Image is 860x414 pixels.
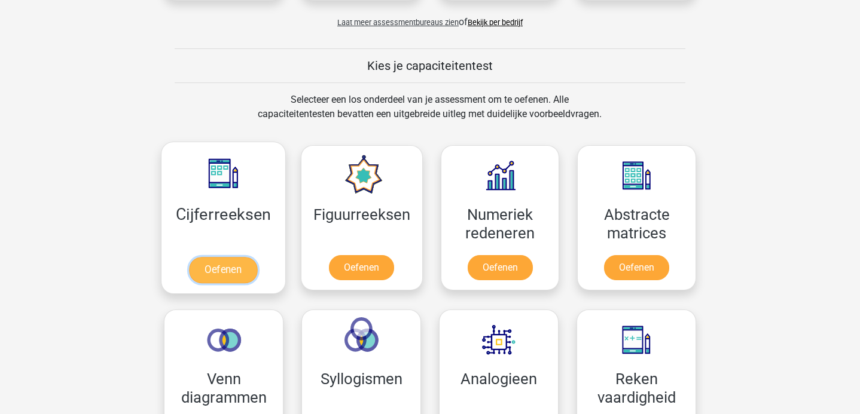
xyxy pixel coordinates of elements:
[246,93,613,136] div: Selecteer een los onderdeel van je assessment om te oefenen. Alle capaciteitentesten bevatten een...
[604,255,669,280] a: Oefenen
[337,18,459,27] span: Laat meer assessmentbureaus zien
[329,255,394,280] a: Oefenen
[468,255,533,280] a: Oefenen
[175,59,685,73] h5: Kies je capaciteitentest
[468,18,523,27] a: Bekijk per bedrijf
[155,5,705,29] div: of
[189,257,257,283] a: Oefenen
